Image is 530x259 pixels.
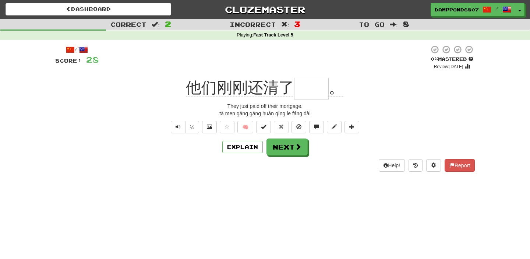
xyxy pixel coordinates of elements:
button: Show image (alt+x) [202,121,217,133]
button: Favorite sentence (alt+f) [220,121,234,133]
a: Dashboard [6,3,171,15]
button: Edit sentence (alt+d) [327,121,342,133]
a: DampPond6807 / [431,3,515,16]
button: Reset to 0% Mastered (alt+r) [274,121,289,133]
div: / [55,45,99,54]
span: : [281,21,289,28]
div: They just paid off their mortgage. [55,102,475,110]
button: Play sentence audio (ctl+space) [171,121,185,133]
button: Report [445,159,475,172]
span: 。 [329,79,344,97]
span: 2 [165,20,171,28]
span: 0 % [431,56,438,62]
div: Text-to-speech controls [169,121,199,133]
span: 8 [403,20,409,28]
button: ½ [185,121,199,133]
div: tā men gāng gāng huán qīng le fáng dài [55,110,475,117]
button: Explain [222,141,263,153]
button: Ignore sentence (alt+i) [291,121,306,133]
a: Clozemaster [182,3,348,16]
span: Correct [110,21,146,28]
div: Mastered [429,56,475,63]
span: : [152,21,160,28]
strong: Fast Track Level 5 [253,32,293,38]
span: 他们刚刚还清了 [186,79,294,97]
small: Review: [DATE] [434,64,463,69]
button: Add to collection (alt+a) [344,121,359,133]
span: 3 [294,20,300,28]
span: DampPond6807 [435,6,479,13]
span: Score: [55,57,82,64]
span: : [390,21,398,28]
span: To go [359,21,385,28]
button: Help! [379,159,405,172]
span: Incorrect [230,21,276,28]
span: 28 [86,55,99,64]
button: Set this sentence to 100% Mastered (alt+m) [256,121,271,133]
button: Next [266,139,308,155]
button: Discuss sentence (alt+u) [309,121,324,133]
button: 🧠 [237,121,253,133]
span: / [495,6,499,11]
button: Round history (alt+y) [409,159,423,172]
